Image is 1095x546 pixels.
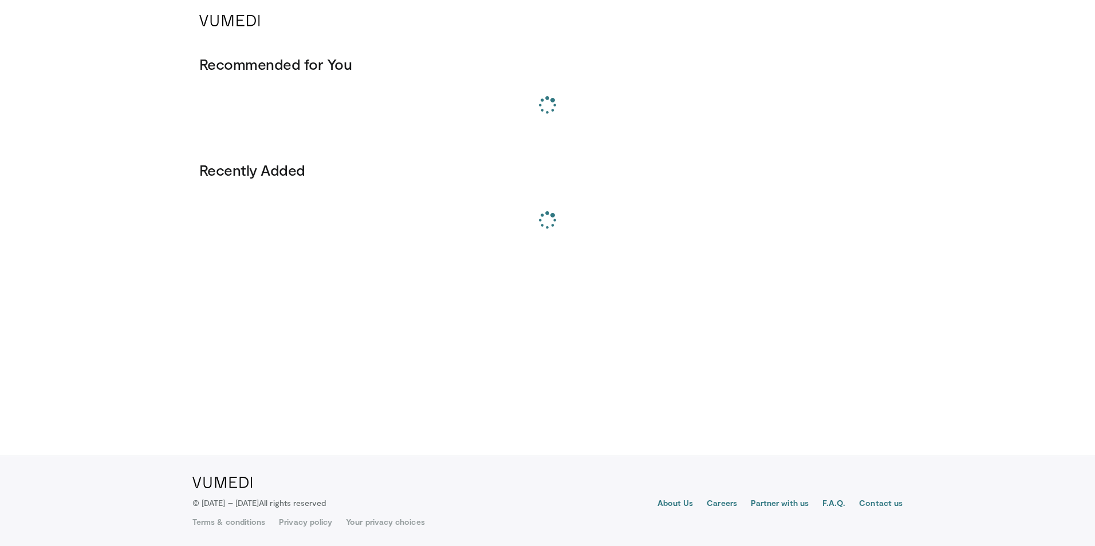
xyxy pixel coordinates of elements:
[199,161,896,179] h3: Recently Added
[822,497,845,511] a: F.A.Q.
[199,15,260,26] img: VuMedi Logo
[657,497,694,511] a: About Us
[192,516,265,528] a: Terms & conditions
[751,497,809,511] a: Partner with us
[192,477,253,488] img: VuMedi Logo
[279,516,332,528] a: Privacy policy
[192,497,326,509] p: © [DATE] – [DATE]
[346,516,424,528] a: Your privacy choices
[707,497,737,511] a: Careers
[199,55,896,73] h3: Recommended for You
[859,497,903,511] a: Contact us
[259,498,326,508] span: All rights reserved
